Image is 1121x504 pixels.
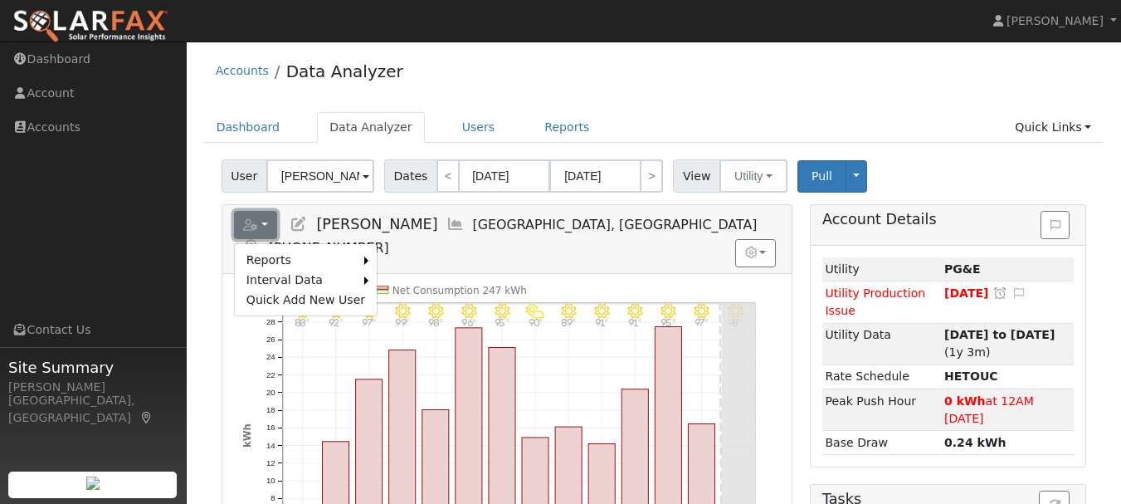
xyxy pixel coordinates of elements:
h5: Account Details [822,211,1074,228]
p: 95° [656,318,682,326]
i: 8/28 - Clear [595,303,610,318]
i: 8/27 - Clear [561,303,576,318]
span: (1y 3m) [944,328,1055,359]
a: Data Analyzer [317,112,425,143]
i: 8/19 - Clear [295,303,309,318]
p: 98° [422,318,449,326]
text: 12 [266,458,275,467]
text: 16 [266,423,275,433]
text: 20 [266,388,275,397]
i: Edit Issue [1011,287,1026,299]
p: 99° [389,318,416,326]
span: Pull [812,169,832,183]
td: Utility [822,257,942,281]
p: 91° [589,318,616,326]
p: 95° [489,318,515,326]
a: Edit User (36539) [290,216,308,232]
td: Utility Data [822,323,942,365]
span: Site Summary [8,356,178,379]
strong: ID: 17243196, authorized: 09/01/25 [944,262,981,276]
a: Quick Links [1002,112,1104,143]
a: Interval Data [235,270,364,290]
img: retrieve [86,477,100,490]
a: > [640,159,663,193]
span: User [222,159,267,193]
i: 8/23 - MostlyClear [428,303,443,318]
input: Select a User [266,159,374,193]
text: 26 [266,335,275,344]
p: 89° [555,318,582,326]
a: Accounts [216,64,269,77]
a: Dashboard [204,112,293,143]
i: 8/29 - Clear [628,303,643,318]
text: 24 [266,352,275,361]
text: 10 [266,476,275,485]
i: 8/24 - MostlyClear [461,303,476,318]
a: Snooze this issue [993,286,1008,300]
a: Users [450,112,508,143]
text: 28 [266,317,275,326]
i: 8/30 - Clear [661,303,676,318]
i: 8/22 - MostlyClear [395,303,410,318]
i: 8/20 - Clear [328,303,343,318]
p: 97° [356,318,383,326]
div: [PERSON_NAME] [8,379,178,396]
p: 91° [622,318,649,326]
a: < [436,159,460,193]
td: Peak Push Hour [822,389,942,430]
button: Issue History [1041,211,1070,239]
text: 8 [271,494,275,503]
p: 92° [322,318,348,326]
span: [PERSON_NAME] [316,216,437,232]
span: [DATE] [944,286,989,300]
text: 18 [266,405,275,414]
span: [PERSON_NAME] [1006,14,1104,27]
p: 96° [456,318,482,326]
text: Net Consumption 247 kWh [392,285,527,296]
a: Data Analyzer [286,61,403,81]
i: 8/26 - PartlyCloudy [526,303,545,318]
div: [GEOGRAPHIC_DATA], [GEOGRAPHIC_DATA] [8,392,178,427]
p: 90° [522,318,548,326]
strong: 0 kWh [944,394,986,408]
text: 14 [266,441,275,450]
a: Multi-Series Graph [446,216,465,232]
span: [PHONE_NUMBER] [269,240,389,256]
button: Pull [797,160,846,193]
i: 8/31 - Clear [695,303,709,318]
strong: F [944,369,998,383]
span: [GEOGRAPHIC_DATA], [GEOGRAPHIC_DATA] [473,217,758,232]
p: 97° [689,318,715,326]
span: View [673,159,720,193]
text: kWh [241,423,252,448]
text: 22 [266,370,275,379]
strong: [DATE] to [DATE] [944,328,1055,341]
a: Quick Add New User [235,290,377,310]
td: Rate Schedule [822,365,942,389]
a: Map [242,239,261,256]
td: at 12AM [DATE] [941,389,1074,430]
a: Reports [532,112,602,143]
i: 8/25 - Clear [495,303,509,318]
img: SolarFax [12,9,168,44]
button: Utility [719,159,787,193]
strong: 0.24 kWh [944,436,1006,449]
p: 88° [289,318,315,326]
a: Reports [235,250,364,270]
td: Base Draw [822,431,942,455]
i: 8/21 - MostlyClear [362,303,377,318]
span: Dates [384,159,437,193]
a: Map [139,411,154,424]
span: Utility Production Issue [825,286,925,317]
